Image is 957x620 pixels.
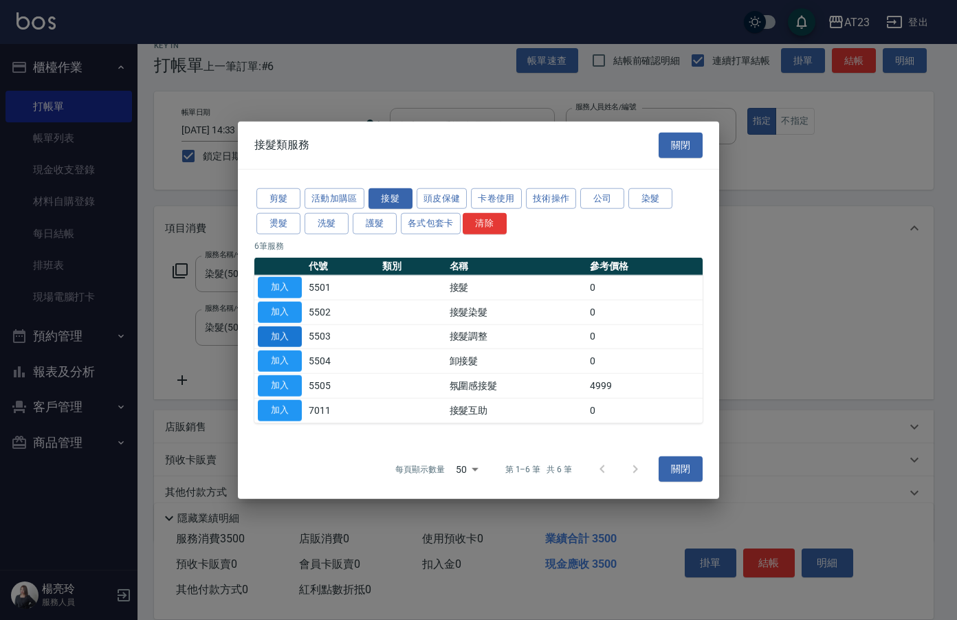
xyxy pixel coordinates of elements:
[254,240,703,252] p: 6 筆服務
[450,450,483,487] div: 50
[258,399,302,421] button: 加入
[401,213,461,234] button: 各式包套卡
[305,373,379,398] td: 5505
[586,300,703,324] td: 0
[258,326,302,347] button: 加入
[586,373,703,398] td: 4999
[305,324,379,349] td: 5503
[305,348,379,373] td: 5504
[305,258,379,276] th: 代號
[256,213,300,234] button: 燙髮
[446,258,587,276] th: 名稱
[446,300,587,324] td: 接髮染髮
[258,277,302,298] button: 加入
[254,138,309,152] span: 接髮類服務
[586,258,703,276] th: 參考價格
[659,133,703,158] button: 關閉
[258,375,302,397] button: 加入
[256,188,300,209] button: 剪髮
[258,301,302,322] button: 加入
[368,188,412,209] button: 接髮
[305,213,349,234] button: 洗髮
[446,398,587,423] td: 接髮互助
[353,213,397,234] button: 護髮
[379,258,445,276] th: 類別
[305,275,379,300] td: 5501
[505,463,572,475] p: 第 1–6 筆 共 6 筆
[305,398,379,423] td: 7011
[417,188,467,209] button: 頭皮保健
[628,188,672,209] button: 染髮
[305,188,364,209] button: 活動加購區
[446,373,587,398] td: 氛圍感接髮
[395,463,445,475] p: 每頁顯示數量
[305,300,379,324] td: 5502
[659,456,703,482] button: 關閉
[471,188,522,209] button: 卡卷使用
[526,188,577,209] button: 技術操作
[580,188,624,209] button: 公司
[446,275,587,300] td: 接髮
[258,351,302,372] button: 加入
[586,324,703,349] td: 0
[586,398,703,423] td: 0
[446,348,587,373] td: 卸接髮
[586,348,703,373] td: 0
[586,275,703,300] td: 0
[463,213,507,234] button: 清除
[446,324,587,349] td: 接髮調整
